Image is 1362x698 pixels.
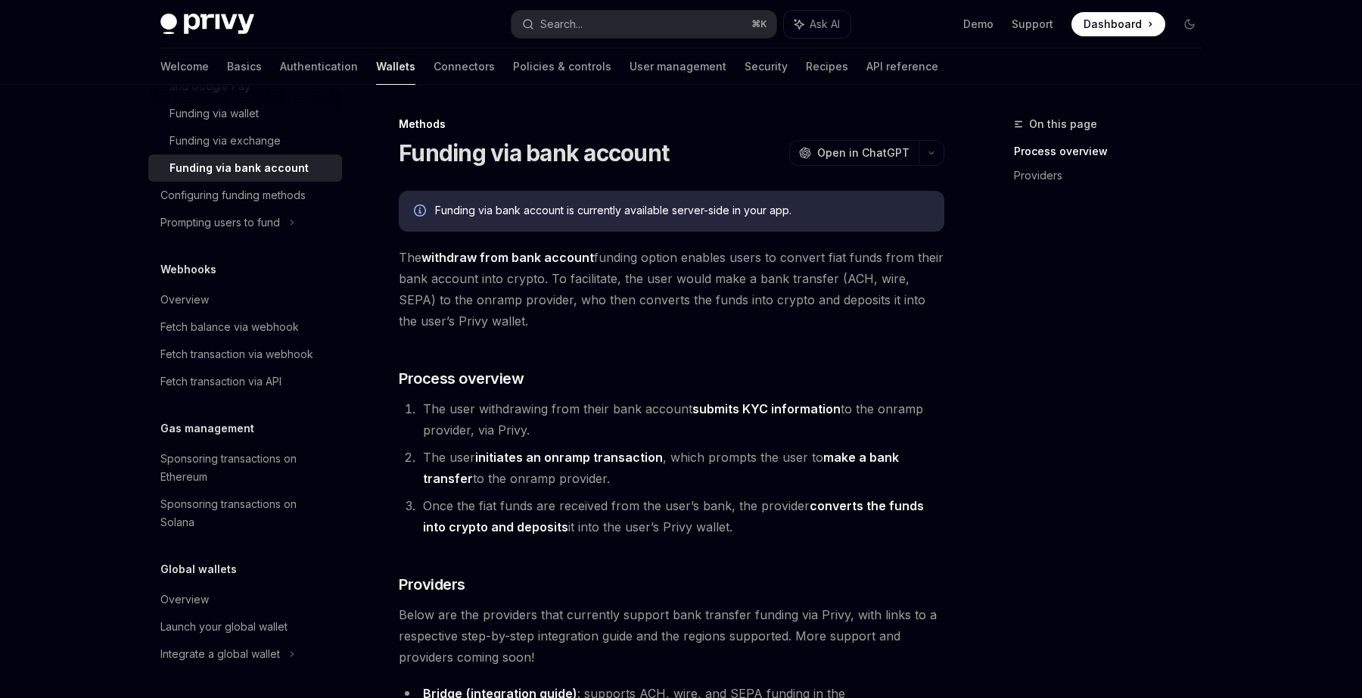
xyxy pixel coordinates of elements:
div: Search... [540,15,583,33]
a: Fetch balance via webhook [148,313,342,341]
span: The funding option enables users to convert fiat funds from their bank account into crypto. To fa... [399,247,944,332]
a: Overview [148,586,342,613]
svg: Info [414,204,429,220]
h5: Global wallets [160,560,237,578]
div: Fetch transaction via webhook [160,345,313,363]
span: Process overview [399,368,524,389]
span: Open in ChatGPT [817,145,910,160]
strong: withdraw from bank account [421,250,594,265]
a: Wallets [376,48,415,85]
a: Basics [227,48,262,85]
h5: Gas management [160,419,254,438]
span: Providers [399,574,465,595]
a: Funding via exchange [148,127,342,154]
span: Ask AI [810,17,840,32]
a: Welcome [160,48,209,85]
div: Funding via bank account [169,159,309,177]
strong: submits KYC information [692,401,841,416]
span: On this page [1029,115,1097,133]
img: dark logo [160,14,254,35]
a: Support [1012,17,1053,32]
div: Fetch transaction via API [160,372,281,391]
div: Integrate a global wallet [160,645,280,663]
div: Overview [160,291,209,309]
div: Funding via exchange [169,132,281,150]
a: Sponsoring transactions on Ethereum [148,445,342,491]
a: Dashboard [1071,12,1165,36]
h1: Funding via bank account [399,139,669,167]
a: Sponsoring transactions on Solana [148,491,342,536]
a: Demo [963,17,994,32]
div: Funding via bank account is currently available server-side in your app. [435,203,929,220]
div: Methods [399,117,944,132]
a: Fetch transaction via webhook [148,341,342,368]
button: Toggle dark mode [1177,12,1202,36]
div: Launch your global wallet [160,618,288,636]
a: User management [630,48,726,85]
button: Ask AI [784,11,850,38]
h5: Webhooks [160,260,216,279]
div: Sponsoring transactions on Solana [160,495,333,531]
a: Recipes [806,48,848,85]
a: API reference [866,48,938,85]
a: Fetch transaction via API [148,368,342,395]
span: Dashboard [1084,17,1142,32]
div: Configuring funding methods [160,186,306,204]
div: Overview [160,590,209,609]
li: The user withdrawing from their bank account to the onramp provider, via Privy. [418,398,944,441]
strong: initiates an onramp transaction [475,450,663,465]
button: Open in ChatGPT [789,140,919,166]
div: Funding via wallet [169,104,259,123]
a: Connectors [434,48,495,85]
button: Search...⌘K [512,11,776,38]
a: Process overview [1014,139,1214,164]
li: The user , which prompts the user to to the onramp provider. [418,447,944,489]
a: Security [745,48,788,85]
div: Prompting users to fund [160,213,280,232]
li: Once the fiat funds are received from the user’s bank, the provider it into the user’s Privy wallet. [418,495,944,538]
a: Configuring funding methods [148,182,342,209]
div: Fetch balance via webhook [160,318,299,336]
a: Authentication [280,48,358,85]
a: Funding via bank account [148,154,342,182]
span: Below are the providers that currently support bank transfer funding via Privy, with links to a r... [399,604,944,668]
a: Launch your global wallet [148,613,342,640]
span: ⌘ K [751,18,767,30]
a: Overview [148,286,342,313]
a: Providers [1014,164,1214,188]
a: Policies & controls [513,48,611,85]
a: Funding via wallet [148,100,342,127]
div: Sponsoring transactions on Ethereum [160,450,333,486]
